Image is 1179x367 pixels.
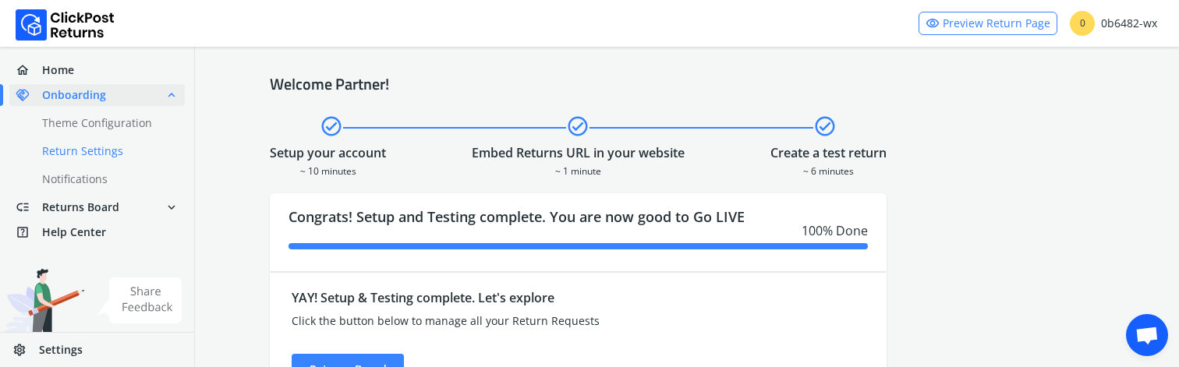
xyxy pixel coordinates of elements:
[42,224,106,240] span: Help Center
[9,59,185,81] a: homeHome
[42,199,119,215] span: Returns Board
[472,162,685,178] div: ~ 1 minute
[165,84,179,106] span: expand_less
[1070,11,1157,36] div: 0b6482-wx
[12,339,39,361] span: settings
[16,221,42,243] span: help_center
[270,162,386,178] div: ~ 10 minutes
[926,12,940,34] span: visibility
[770,162,887,178] div: ~ 6 minutes
[472,143,685,162] div: Embed Returns URL in your website
[813,112,837,140] span: check_circle
[9,168,204,190] a: Notifications
[16,59,42,81] span: home
[9,221,185,243] a: help_centerHelp Center
[1070,11,1095,36] span: 0
[270,143,386,162] div: Setup your account
[566,112,589,140] span: check_circle
[770,143,887,162] div: Create a test return
[9,140,204,162] a: Return Settings
[16,84,42,106] span: handshake
[292,288,710,307] div: YAY! Setup & Testing complete. Let's explore
[16,9,115,41] img: Logo
[9,112,204,134] a: Theme Configuration
[270,193,887,271] div: Congrats! Setup and Testing complete. You are now good to Go LIVE
[16,196,42,218] span: low_priority
[97,277,182,323] img: share feedback
[165,196,179,218] span: expand_more
[289,221,868,240] div: 100 % Done
[42,62,74,78] span: Home
[1126,314,1168,356] div: Open chat
[320,112,343,140] span: check_circle
[270,75,1104,94] h4: Welcome Partner!
[292,313,710,329] div: Click the button below to manage all your Return Requests
[42,87,106,103] span: Onboarding
[919,12,1057,35] a: visibilityPreview Return Page
[39,342,83,358] span: Settings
